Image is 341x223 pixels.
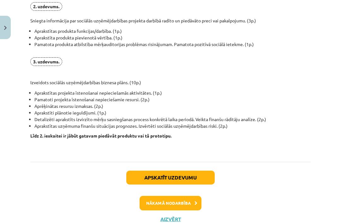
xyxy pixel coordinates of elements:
li: Aprakstīta produkta pievienotā vērtība. (1p.) [34,34,311,41]
li: Pamatota produkta atbilstība mērķauditorijas problēmas risinājumam. Pamatota pozitīvā sociālā iet... [34,41,311,54]
li: Pamatoti projekta īstenošanai nepieciešamie resursi. (2p.) [34,96,311,103]
button: Aizvērt [159,216,182,222]
li: Aprakstītas projekta īstenošanai nepieciešamās aktivitātes. (1p.) [34,90,311,96]
p: Izveidots sociālās uzņēmējdarbības biznesa plāns. (10p.) [30,57,311,86]
p: Sniegta informācija par sociālās uzņēmējdarbības projekta darbībā radīto un piedāvāto preci vai p... [30,2,311,24]
li: Detalizēti aprakstīts izvirzīto mērķu sasniegšanas process konkrētā laika periodā. Veikta finanšu... [34,116,311,123]
li: Aprakstīti plānotie ieguldījumi. (1p.) [34,109,311,116]
li: Aprakstītas produkta funkcijas/darbība. (1p.) [34,28,311,34]
strong: 2. uzdevums. [33,3,59,9]
button: Apskatīt uzdevumu [126,171,215,185]
strong: Līdz 2. ieskaitei ir jābūt gatavam piedāvāt produktu vai tā prototipu. [30,133,171,138]
strong: 3. uzdevums. [33,59,59,64]
li: Aprēķinātas resursu izmaksas. (2p.) [34,103,311,109]
li: Aprakstītas uzņēmuma finanšu situācijas prognozes. Izvērtēti sociālās uzņēmējdarbības riski. (2p.) [34,123,311,129]
button: Nākamā nodarbība [140,196,201,210]
img: icon-close-lesson-0947bae3869378f0d4975bcd49f059093ad1ed9edebbc8119c70593378902aed.svg [4,26,7,30]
